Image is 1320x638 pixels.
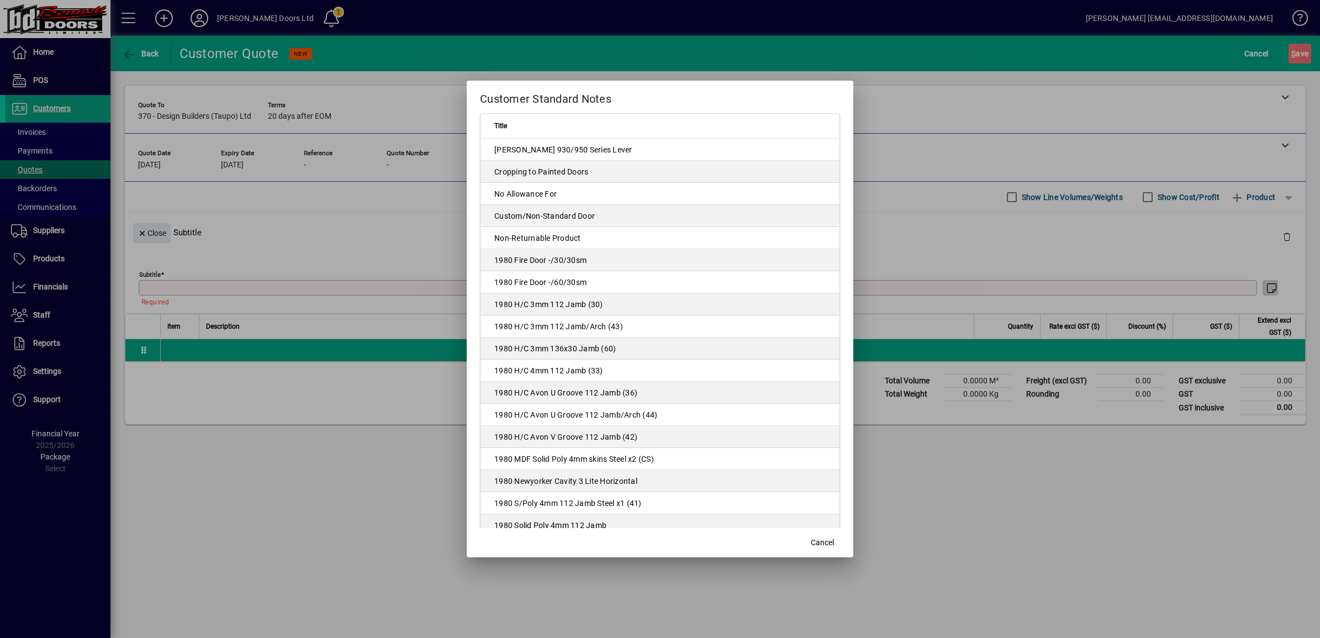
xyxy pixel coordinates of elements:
[481,227,839,249] td: Non-Returnable Product
[467,81,853,113] h2: Customer Standard Notes
[481,249,839,271] td: 1980 Fire Door -/30/30sm
[481,205,839,227] td: Custom/Non-Standard Door
[481,183,839,205] td: No Allowance For
[481,338,839,360] td: 1980 H/C 3mm 136x30 Jamb (60)
[481,293,839,315] td: 1980 H/C 3mm 112 Jamb (30)
[481,382,839,404] td: 1980 H/C Avon U Groove 112 Jamb (36)
[481,139,839,161] td: [PERSON_NAME] 930/950 Series Lever
[481,426,839,448] td: 1980 H/C Avon V Groove 112 Jamb (42)
[481,271,839,293] td: 1980 Fire Door -/60/30sm
[481,404,839,426] td: 1980 H/C Avon U Groove 112 Jamb/Arch (44)
[481,514,839,536] td: 1980 Solid Poly 4mm 112 Jamb
[481,492,839,514] td: 1980 S/Poly 4mm 112 Jamb Steel x1 (41)
[481,470,839,492] td: 1980 Newyorker Cavity 3 Lite Horizontal
[481,161,839,183] td: Cropping to Painted Doors
[494,120,507,132] span: Title
[481,448,839,470] td: 1980 MDF Solid Poly 4mm skins Steel x2 (CS)
[811,537,834,549] span: Cancel
[481,315,839,338] td: 1980 H/C 3mm 112 Jamb/Arch (43)
[805,533,840,553] button: Cancel
[481,360,839,382] td: 1980 H/C 4mm 112 Jamb (33)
